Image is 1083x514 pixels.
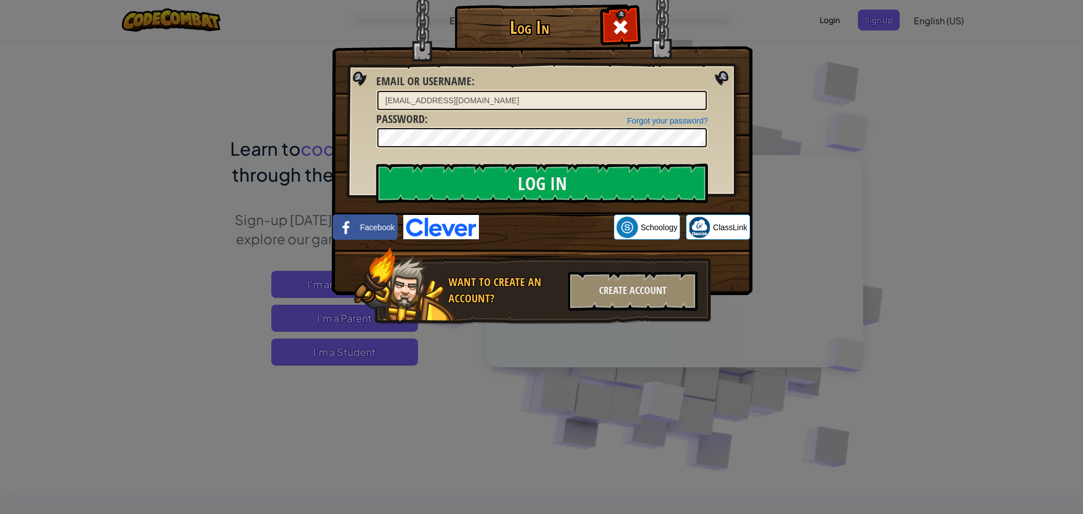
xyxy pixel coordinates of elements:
[376,111,428,128] label: :
[336,217,357,238] img: facebook_small.png
[689,217,710,238] img: classlink-logo-small.png
[479,215,614,240] iframe: Sign in with Google Button
[376,73,472,89] span: Email or Username
[376,73,474,90] label: :
[641,222,677,233] span: Schoology
[403,215,479,239] img: clever-logo-blue.png
[627,116,708,125] a: Forgot your password?
[360,222,394,233] span: Facebook
[568,271,698,311] div: Create Account
[376,164,708,203] input: Log In
[617,217,638,238] img: schoology.png
[376,111,425,126] span: Password
[457,17,601,37] h1: Log In
[448,274,561,306] div: Want to create an account?
[713,222,747,233] span: ClassLink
